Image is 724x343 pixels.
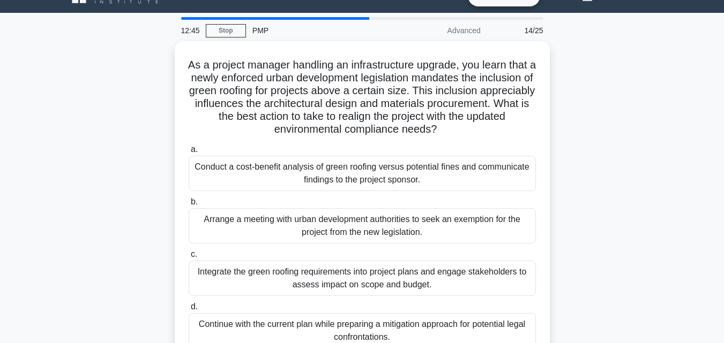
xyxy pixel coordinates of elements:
[191,144,198,154] span: a.
[189,156,536,191] div: Conduct a cost-benefit analysis of green roofing versus potential fines and communicate findings ...
[246,20,393,41] div: PMP
[487,20,550,41] div: 14/25
[206,24,246,37] a: Stop
[189,208,536,243] div: Arrange a meeting with urban development authorities to seek an exemption for the project from th...
[393,20,487,41] div: Advanced
[191,302,198,311] span: d.
[191,197,198,206] span: b.
[189,261,536,296] div: Integrate the green roofing requirements into project plans and engage stakeholders to assess imp...
[188,58,537,136] h5: As a project manager handling an infrastructure upgrade, you learn that a newly enforced urban de...
[191,249,197,258] span: c.
[175,20,206,41] div: 12:45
